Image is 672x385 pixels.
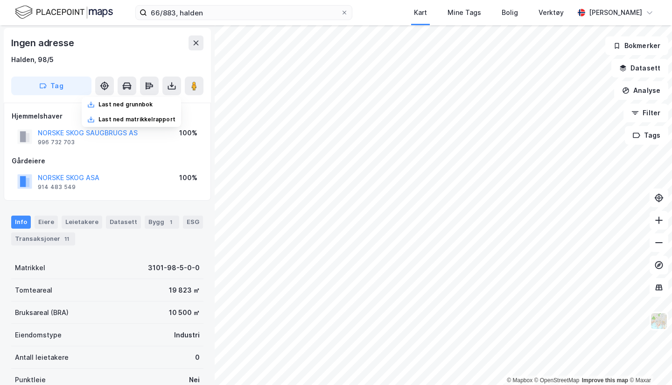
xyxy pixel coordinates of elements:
[507,377,532,384] a: Mapbox
[11,232,75,245] div: Transaksjoner
[169,285,200,296] div: 19 823 ㎡
[145,216,179,229] div: Bygg
[98,101,153,108] div: Last ned grunnbok
[179,127,197,139] div: 100%
[11,77,91,95] button: Tag
[502,7,518,18] div: Bolig
[582,377,628,384] a: Improve this map
[650,312,668,330] img: Z
[625,340,672,385] div: Kontrollprogram for chat
[62,216,102,229] div: Leietakere
[12,111,203,122] div: Hjemmelshaver
[174,329,200,341] div: Industri
[62,234,71,244] div: 11
[166,217,175,227] div: 1
[12,155,203,167] div: Gårdeiere
[15,285,52,296] div: Tomteareal
[11,54,54,65] div: Halden, 98/5
[539,7,564,18] div: Verktøy
[35,216,58,229] div: Eiere
[15,307,69,318] div: Bruksareal (BRA)
[179,172,197,183] div: 100%
[625,126,668,145] button: Tags
[148,262,200,273] div: 3101-98-5-0-0
[15,262,45,273] div: Matrikkel
[625,340,672,385] iframe: Chat Widget
[11,216,31,229] div: Info
[589,7,642,18] div: [PERSON_NAME]
[147,6,341,20] input: Søk på adresse, matrikkel, gårdeiere, leietakere eller personer
[623,104,668,122] button: Filter
[15,352,69,363] div: Antall leietakere
[414,7,427,18] div: Kart
[605,36,668,55] button: Bokmerker
[38,183,76,191] div: 914 483 549
[534,377,580,384] a: OpenStreetMap
[195,352,200,363] div: 0
[38,139,75,146] div: 996 732 703
[11,35,76,50] div: Ingen adresse
[15,329,62,341] div: Eiendomstype
[169,307,200,318] div: 10 500 ㎡
[614,81,668,100] button: Analyse
[98,116,175,123] div: Last ned matrikkelrapport
[611,59,668,77] button: Datasett
[106,216,141,229] div: Datasett
[15,4,113,21] img: logo.f888ab2527a4732fd821a326f86c7f29.svg
[183,216,203,229] div: ESG
[448,7,481,18] div: Mine Tags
